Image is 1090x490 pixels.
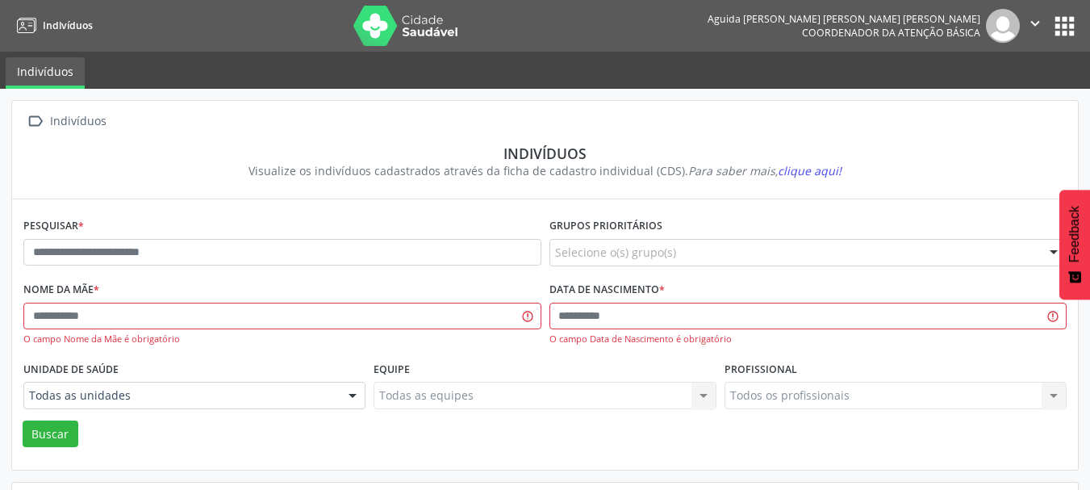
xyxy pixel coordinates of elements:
[23,357,119,382] label: Unidade de saúde
[778,163,842,178] span: clique aqui!
[23,110,109,133] a:  Indivíduos
[29,387,332,404] span: Todas as unidades
[549,278,665,303] label: Data de nascimento
[549,214,662,239] label: Grupos prioritários
[549,333,1067,346] div: O campo Data de Nascimento é obrigatório
[23,333,541,346] div: O campo Nome da Mãe é obrigatório
[1059,190,1090,299] button: Feedback - Mostrar pesquisa
[35,162,1055,179] div: Visualize os indivíduos cadastrados através da ficha de cadastro individual (CDS).
[708,12,980,26] div: Aguida [PERSON_NAME] [PERSON_NAME] [PERSON_NAME]
[802,26,980,40] span: Coordenador da Atenção Básica
[986,9,1020,43] img: img
[688,163,842,178] i: Para saber mais,
[11,12,93,39] a: Indivíduos
[1050,12,1079,40] button: apps
[6,57,85,89] a: Indivíduos
[1026,15,1044,32] i: 
[23,214,84,239] label: Pesquisar
[23,110,47,133] i: 
[374,357,410,382] label: Equipe
[35,144,1055,162] div: Indivíduos
[47,110,109,133] div: Indivíduos
[23,421,78,448] button: Buscar
[1067,206,1082,262] span: Feedback
[23,278,99,303] label: Nome da mãe
[1020,9,1050,43] button: 
[43,19,93,32] span: Indivíduos
[725,357,797,382] label: Profissional
[555,244,676,261] span: Selecione o(s) grupo(s)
